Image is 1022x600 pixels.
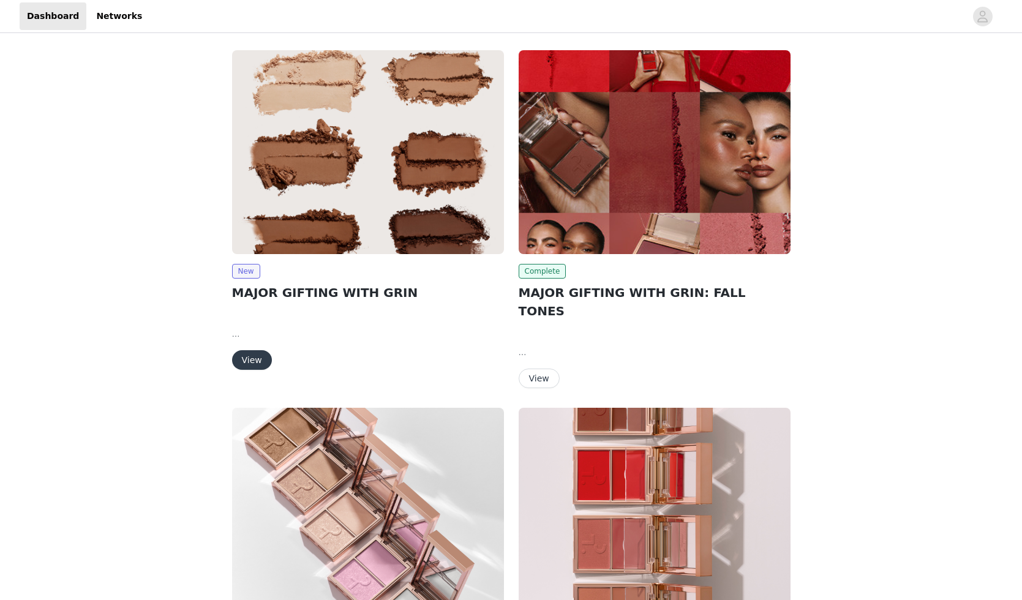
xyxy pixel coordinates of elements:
[519,264,566,279] span: Complete
[232,50,504,254] img: Patrick Ta Beauty
[519,374,560,383] a: View
[519,283,791,320] h2: MAJOR GIFTING WITH GRIN: FALL TONES
[977,7,988,26] div: avatar
[232,350,272,370] button: View
[232,283,504,302] h2: MAJOR GIFTING WITH GRIN
[20,2,86,30] a: Dashboard
[232,356,272,365] a: View
[232,264,260,279] span: New
[89,2,149,30] a: Networks
[519,369,560,388] button: View
[519,50,791,254] img: Patrick Ta Beauty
